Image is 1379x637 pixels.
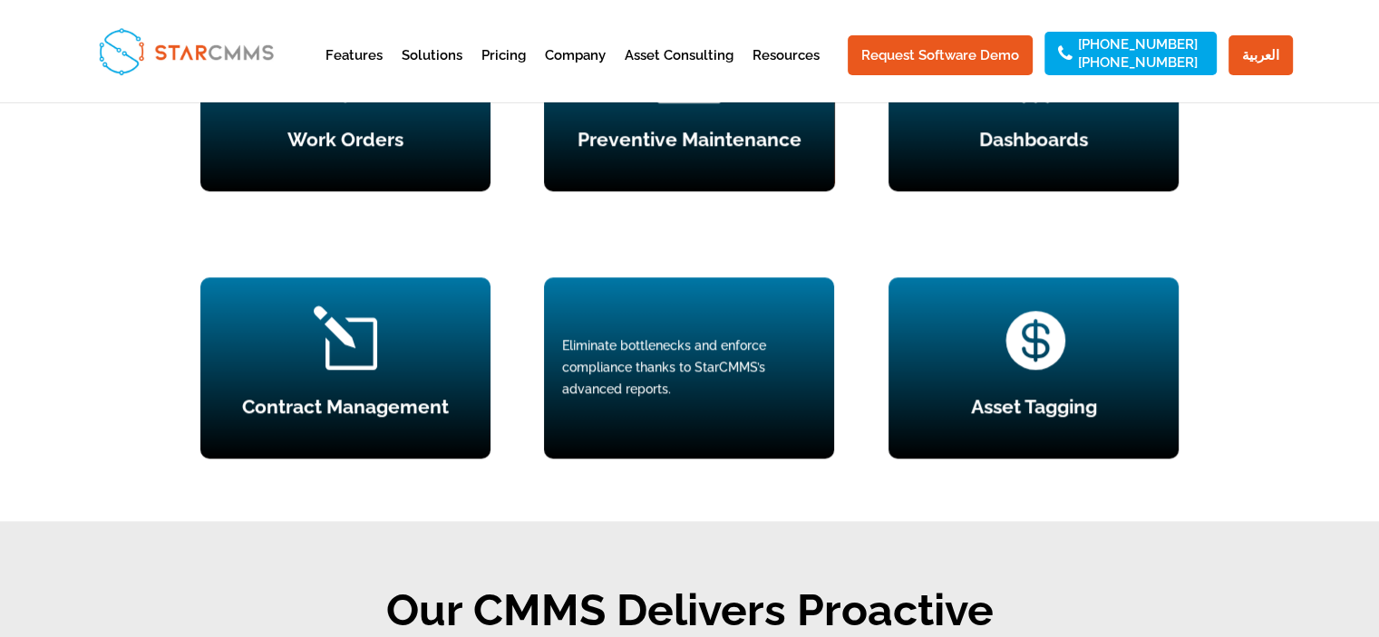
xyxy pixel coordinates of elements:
a: Request Software Demo [848,35,1033,75]
a: [PHONE_NUMBER] [1078,56,1198,69]
a: [PHONE_NUMBER] [1078,38,1198,51]
h4: Asset Tagging [889,397,1179,425]
img: StarCMMS [91,20,281,82]
span:  [1002,306,1065,370]
span:  [1002,39,1065,102]
h4: Dashboards [889,130,1179,158]
h4: Work Orders [200,130,490,158]
a: العربية [1228,35,1293,75]
h4: Contract Management [200,397,490,425]
a: Asset Consulting [625,49,733,93]
span: l [314,306,377,370]
a: Resources [753,49,820,93]
a: Company [545,49,606,93]
span:  [314,39,377,102]
iframe: Chat Widget [1077,441,1379,637]
a: Features [325,49,383,93]
a: Pricing [481,49,526,93]
a: Solutions [402,49,462,93]
h4: Preventive Maintenance [544,130,834,158]
span:  [657,39,721,102]
div: Eliminate bottlenecks and enforce compliance thanks to StarCMMS’s advanced reports. [562,335,816,400]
